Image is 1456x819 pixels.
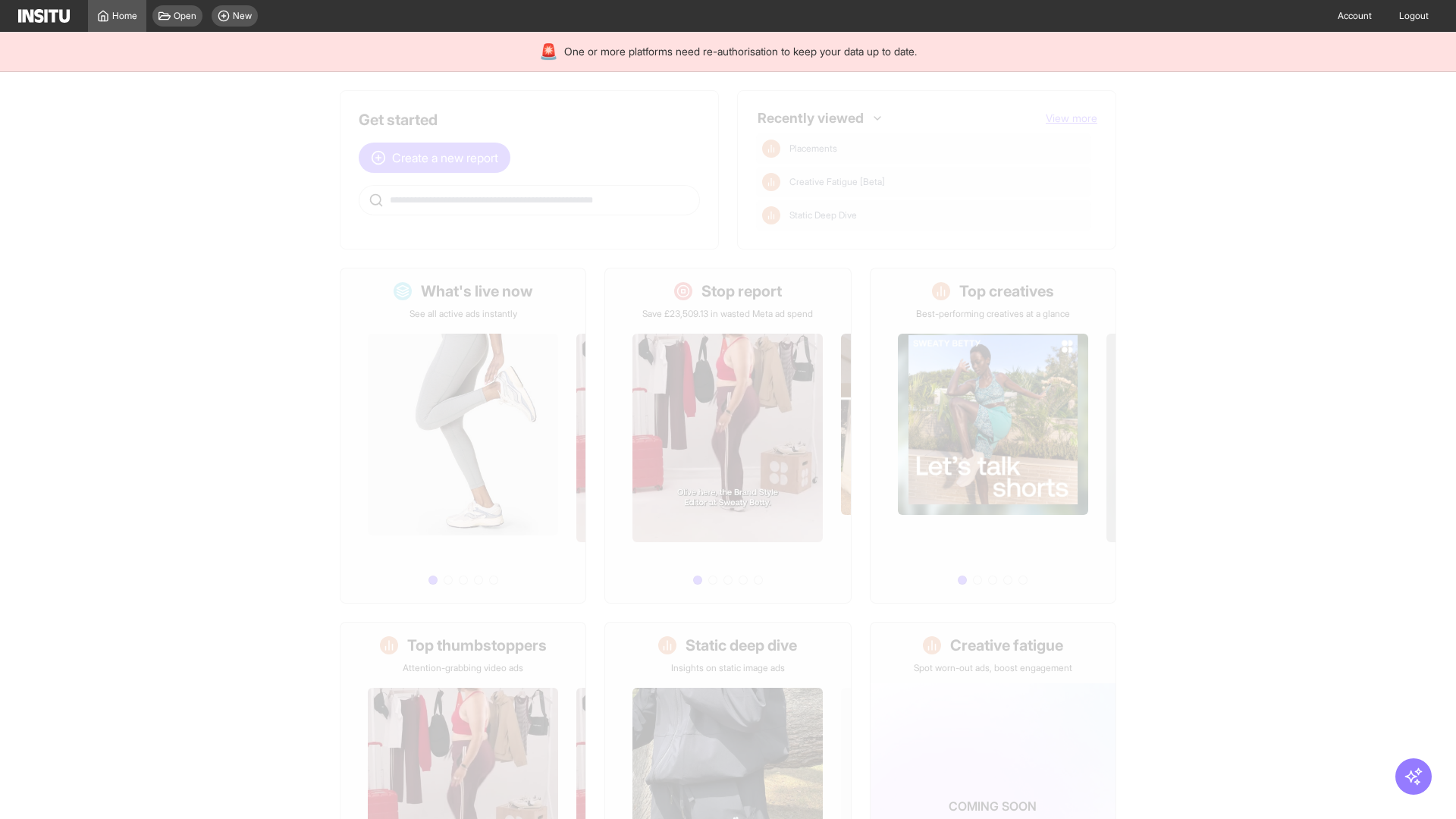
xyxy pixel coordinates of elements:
span: One or more platforms need re-authorisation to keep your data up to date. [564,44,917,59]
img: Logo [18,9,70,23]
span: New [233,10,252,22]
span: Home [112,10,137,22]
div: 🚨 [539,41,558,62]
span: Open [174,10,196,22]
